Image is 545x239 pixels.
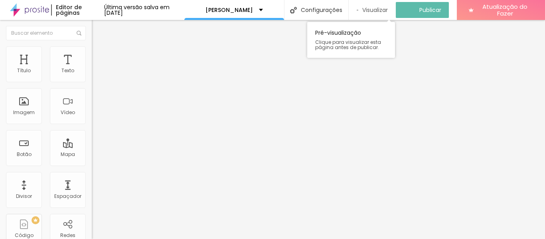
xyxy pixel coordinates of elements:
font: Mapa [61,151,75,158]
input: Buscar elemento [6,26,86,40]
font: Texto [61,67,74,74]
font: Vídeo [61,109,75,116]
font: Configurações [301,6,342,14]
font: Divisor [16,193,32,199]
img: Ícone [77,31,81,36]
font: Botão [17,151,32,158]
font: Visualizar [362,6,388,14]
font: Editor de páginas [56,3,82,17]
font: Imagem [13,109,35,116]
font: Pré-visualização [315,29,361,37]
font: [PERSON_NAME] [205,6,253,14]
img: Ícone [290,7,297,14]
img: view-1.svg [357,7,358,14]
font: Clique para visualizar esta página antes de publicar. [315,39,381,51]
iframe: Editor [92,20,545,239]
font: Título [17,67,31,74]
font: Espaçador [54,193,81,199]
font: Publicar [419,6,441,14]
button: Visualizar [349,2,396,18]
button: Publicar [396,2,449,18]
font: Última versão salva em [DATE] [104,3,170,17]
font: Atualização do Fazer [482,2,527,18]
